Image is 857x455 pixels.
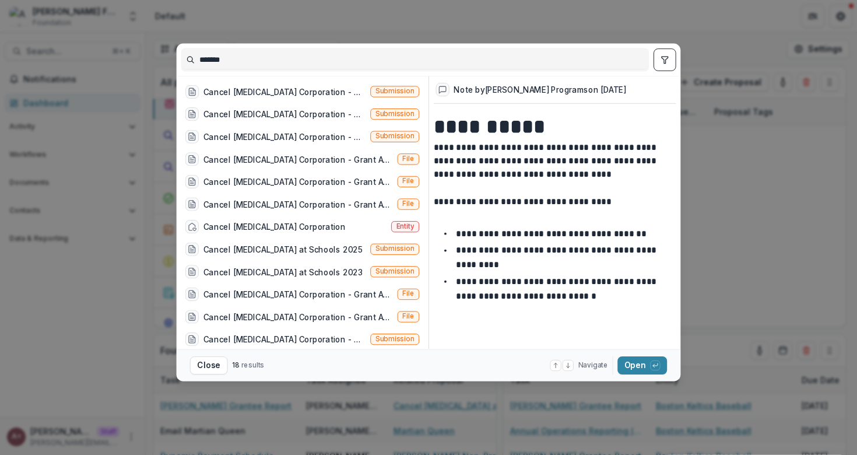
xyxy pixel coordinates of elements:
[203,244,363,256] div: Cancel [MEDICAL_DATA] at Schools 2025
[375,110,415,118] span: Submission
[578,360,608,370] span: Navigate
[403,177,415,185] span: File
[375,132,415,141] span: Submission
[654,48,676,71] button: toggle filters
[375,335,415,344] span: Submission
[203,86,366,97] div: Cancel [MEDICAL_DATA] Corporation - 2025 - Full Proposal
[203,176,393,188] div: Cancel [MEDICAL_DATA] Corporation - Grant Agreement - [DATE].pdf
[203,221,346,233] div: Cancel [MEDICAL_DATA] Corporation
[203,108,366,120] div: Cancel [MEDICAL_DATA] Corporation - 2025 - Sample Grant Form
[375,87,415,96] span: Submission
[617,356,667,374] button: Open
[454,83,626,95] div: Note by [PERSON_NAME] Programs on [DATE]
[203,131,366,143] div: Cancel [MEDICAL_DATA] Corporation - 2025 - Sourcing Notes
[403,313,415,321] span: File
[403,155,415,163] span: File
[375,268,415,276] span: Submission
[403,200,415,208] span: File
[241,361,265,369] span: results
[396,223,415,231] span: Entity
[203,311,393,323] div: Cancel [MEDICAL_DATA] Corporation - Grant Agreement - [DATE].pdf
[203,334,366,345] div: Cancel [MEDICAL_DATA] Corporation - 2025 - Full Proposal
[190,356,228,374] button: Close
[232,361,240,369] span: 18
[203,153,393,165] div: Cancel [MEDICAL_DATA] Corporation - Grant Agreement - [DATE].pdf
[375,245,415,253] span: Submission
[203,266,363,278] div: Cancel [MEDICAL_DATA] at Schools 2023
[203,198,393,210] div: Cancel [MEDICAL_DATA] Corporation - Grant Agreement - [DATE].pdf
[403,290,415,298] span: File
[203,289,393,300] div: Cancel [MEDICAL_DATA] Corporation - Grant Agreement - [DATE].pdf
